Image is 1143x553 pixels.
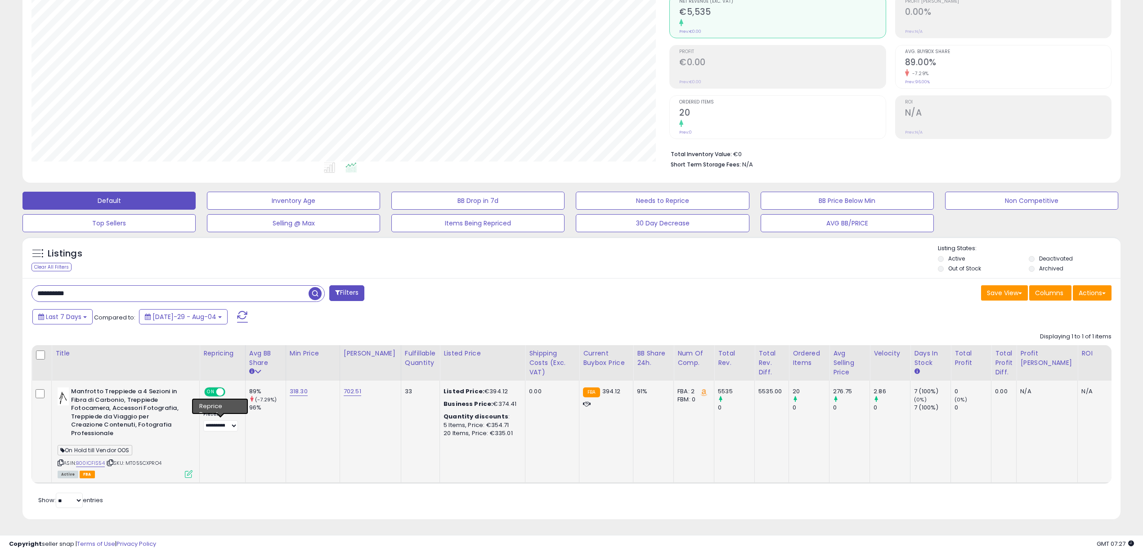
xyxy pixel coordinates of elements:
div: Title [55,349,196,358]
span: OFF [224,388,238,396]
div: Total Profit [955,349,987,368]
small: Prev: N/A [905,130,923,135]
button: Inventory Age [207,192,380,210]
div: ROI [1081,349,1114,358]
div: Current Buybox Price [583,349,629,368]
div: Listed Price [444,349,521,358]
div: 0 [793,404,829,412]
li: €0 [671,148,1105,159]
div: 91% [637,387,667,396]
a: Privacy Policy [117,540,156,548]
span: Show: entries [38,496,103,504]
div: 0 [955,404,991,412]
h2: €0.00 [679,57,885,69]
div: Displaying 1 to 1 of 1 items [1040,333,1112,341]
button: Top Sellers [22,214,196,232]
small: Prev: €0.00 [679,79,701,85]
h2: 89.00% [905,57,1111,69]
div: BB Share 24h. [637,349,670,368]
div: 5 Items, Price: €354.71 [444,421,518,429]
button: Actions [1073,285,1112,301]
span: N/A [742,160,753,169]
span: 2025-08-12 07:27 GMT [1097,540,1134,548]
button: Save View [981,285,1028,301]
div: 20 [793,387,829,396]
button: [DATE]-29 - Aug-04 [139,309,228,324]
div: ASIN: [58,387,193,477]
div: 2.86 [874,387,910,396]
div: 89% [249,387,286,396]
div: 0 [833,404,870,412]
button: BB Drop in 7d [391,192,565,210]
div: Total Rev. Diff. [758,349,785,377]
div: Num of Comp. [677,349,710,368]
small: (0%) [955,396,967,403]
span: On Hold till Vendor OOS [58,445,132,455]
small: -7.29% [909,70,929,77]
h5: Listings [48,247,82,260]
div: Profit [PERSON_NAME] [1020,349,1074,368]
div: €394.12 [444,387,518,396]
b: Quantity discounts [444,412,508,421]
button: Filters [329,285,364,301]
button: BB Price Below Min [761,192,934,210]
div: 0.00 [995,387,1009,396]
a: 318.30 [290,387,308,396]
label: Archived [1039,265,1063,272]
div: 0.00 [529,387,572,396]
small: Prev: N/A [905,29,923,34]
span: All listings currently available for purchase on Amazon [58,471,78,478]
label: Active [948,255,965,262]
h2: 20 [679,108,885,120]
span: ON [205,388,216,396]
button: AVG BB/PRICE [761,214,934,232]
div: 96% [249,404,286,412]
h2: 0.00% [905,7,1111,19]
div: FBA: 2 [677,387,707,396]
a: 702.51 [344,387,361,396]
div: Shipping Costs (Exc. VAT) [529,349,575,377]
div: 7 (100%) [914,404,950,412]
div: [PERSON_NAME] [344,349,397,358]
small: Avg BB Share. [249,368,255,376]
button: Needs to Reprice [576,192,749,210]
span: Compared to: [94,313,135,322]
div: 0 [718,404,754,412]
div: 5535 [718,387,754,396]
div: N/A [1020,387,1071,396]
div: 5535.00 [758,387,782,396]
button: Selling @ Max [207,214,380,232]
button: Last 7 Days [32,309,93,324]
b: Listed Price: [444,387,484,396]
small: FBA [583,387,600,397]
a: B00ICFIS54 [76,459,105,467]
button: 30 Day Decrease [576,214,749,232]
div: Repricing [203,349,242,358]
div: 20 Items, Price: €335.01 [444,429,518,437]
small: Prev: 96.00% [905,79,930,85]
h2: €5,535 [679,7,885,19]
h2: N/A [905,108,1111,120]
div: Avg BB Share [249,349,282,368]
button: Non Competitive [945,192,1118,210]
button: Items Being Repriced [391,214,565,232]
div: Avg Selling Price [833,349,866,377]
small: (0%) [914,396,927,403]
span: ROI [905,100,1111,105]
p: Listing States: [938,244,1121,253]
div: Min Price [290,349,336,358]
span: Last 7 Days [46,312,81,321]
small: Days In Stock. [914,368,919,376]
div: 276.75 [833,387,870,396]
div: 0 [874,404,910,412]
div: : [444,413,518,421]
img: 31UnhejKr0L._SL40_.jpg [58,387,69,405]
small: Prev: 0 [679,130,692,135]
span: Avg. Buybox Share [905,49,1111,54]
div: Ordered Items [793,349,825,368]
span: Columns [1035,288,1063,297]
b: Total Inventory Value: [671,150,732,158]
div: €374.41 [444,400,518,408]
div: Velocity [874,349,906,358]
div: N/A [1081,387,1111,396]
